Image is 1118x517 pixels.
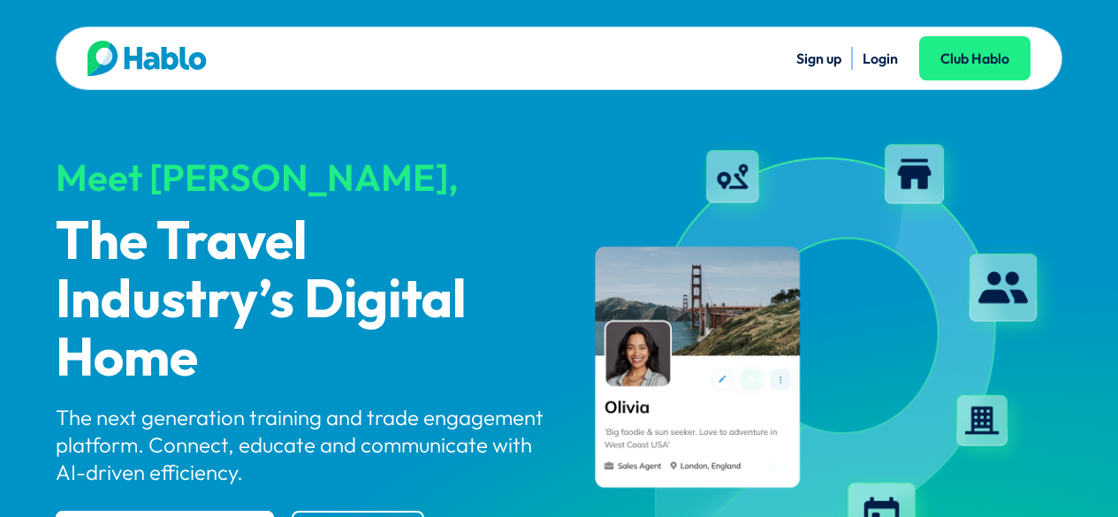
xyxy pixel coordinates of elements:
p: The Travel Industry’s Digital Home [56,214,544,389]
div: Meet [PERSON_NAME], [56,157,544,198]
p: The next generation training and trade engagement platform. Connect, educate and communicate with... [56,404,544,487]
a: Club Hablo [919,36,1031,80]
a: Login [863,49,898,67]
a: Sign up [796,49,841,67]
img: Hablo logo main 2 [87,41,207,76]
